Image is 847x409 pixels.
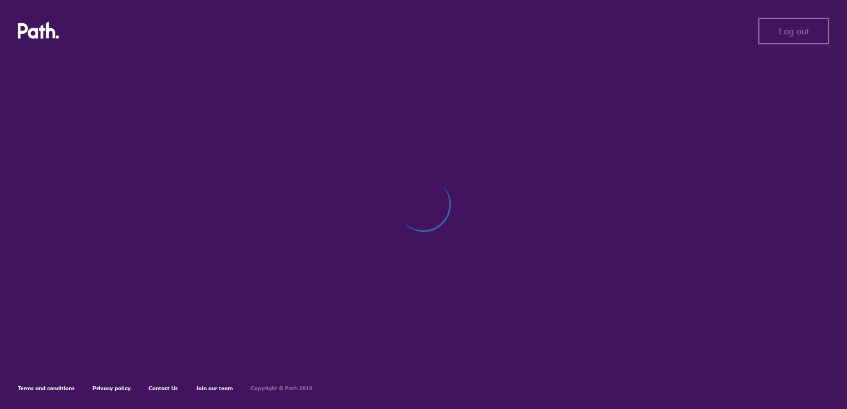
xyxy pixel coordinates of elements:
a: Contact Us [149,385,178,392]
a: Join our team [196,385,233,392]
button: Log out [758,18,829,44]
h6: Copyright © Path 2018 [251,385,313,392]
a: Privacy policy [93,385,131,392]
a: Terms and conditions [18,385,75,392]
span: Log out [779,26,809,36]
